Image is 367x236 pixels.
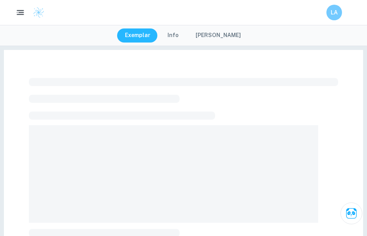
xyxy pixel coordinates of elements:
img: Clastify logo [33,7,45,18]
button: Exemplar [117,28,158,43]
a: Clastify logo [28,7,45,18]
button: Info [160,28,186,43]
button: [PERSON_NAME] [188,28,249,43]
h6: LA [330,8,339,17]
button: LA [326,5,342,20]
button: Ask Clai [340,202,362,224]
